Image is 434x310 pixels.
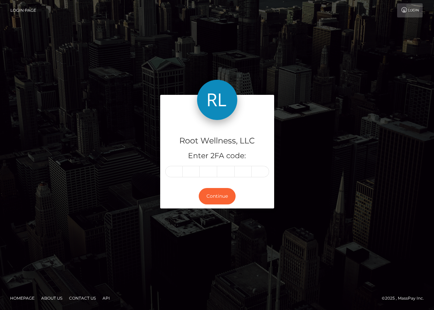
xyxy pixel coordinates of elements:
[397,3,423,17] a: Login
[100,293,113,303] a: API
[66,293,99,303] a: Contact Us
[7,293,37,303] a: Homepage
[39,293,65,303] a: About Us
[165,135,269,147] h4: Root Wellness, LLC
[197,80,237,120] img: Root Wellness, LLC
[199,188,236,204] button: Continue
[382,295,429,302] div: © 2025 , MassPay Inc.
[165,151,269,161] h5: Enter 2FA code:
[10,3,36,17] a: Login Page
